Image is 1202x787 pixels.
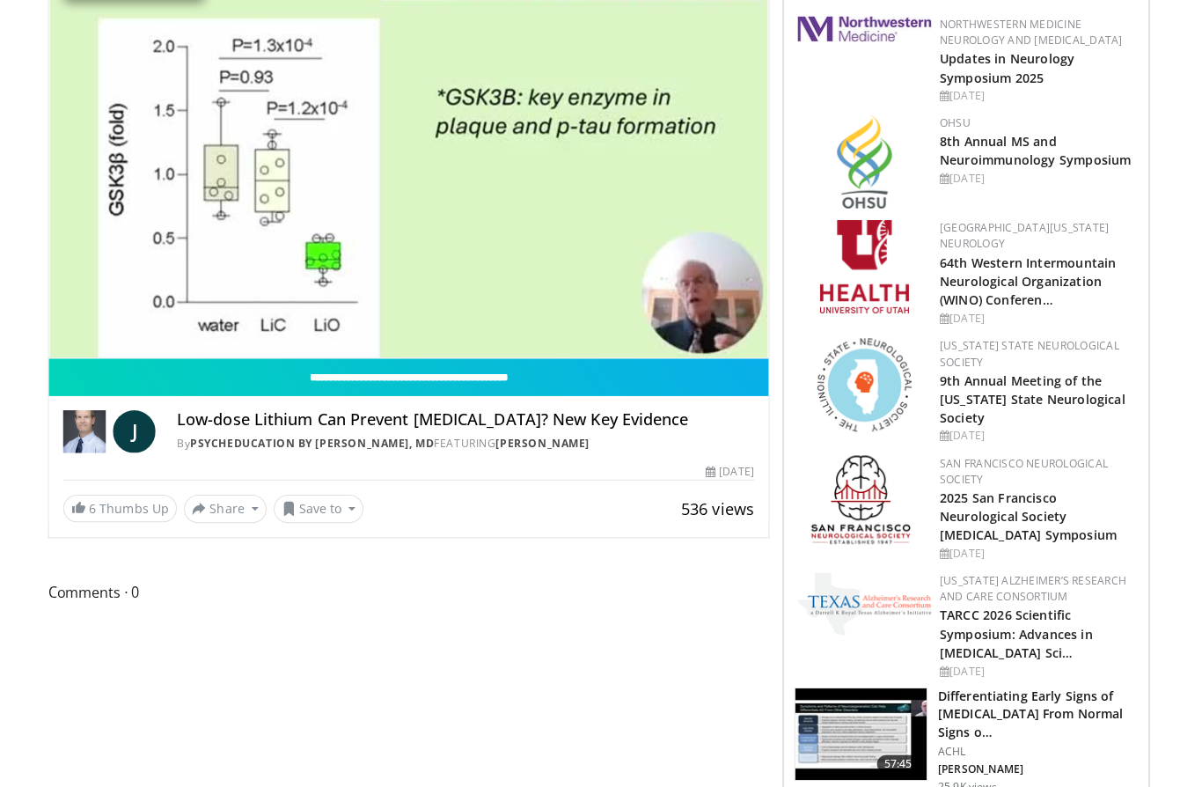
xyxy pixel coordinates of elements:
img: 2a462fb6-9365-492a-ac79-3166a6f924d8.png.150x105_q85_autocrop_double_scale_upscale_version-0.2.jpg [798,24,930,48]
a: Updates in Neurology Symposium 2025 [939,57,1073,92]
a: [US_STATE] State Neurological Society [939,342,1117,373]
a: [GEOGRAPHIC_DATA][US_STATE] Neurology [939,225,1107,256]
p: ACHL [937,745,1135,759]
img: f6362829-b0a3-407d-a044-59546adfd345.png.150x105_q85_autocrop_double_scale_upscale_version-0.2.png [820,225,908,318]
div: By FEATURING [183,439,755,455]
img: c78a2266-bcdd-4805-b1c2-ade407285ecb.png.150x105_q85_autocrop_double_scale_upscale_version-0.2.png [798,575,930,636]
div: [DATE] [939,176,1132,192]
h3: Differentiating Early Signs of [MEDICAL_DATA] From Normal Signs o… [937,688,1135,741]
img: ad8adf1f-d405-434e-aebe-ebf7635c9b5d.png.150x105_q85_autocrop_double_scale_upscale_version-0.2.png [811,459,917,551]
a: 6 Thumbs Up [70,497,183,525]
h4: Low-dose Lithium Can Prevent [MEDICAL_DATA]? New Key Evidence [183,414,755,433]
div: [DATE] [939,94,1132,110]
button: Save to [279,497,369,526]
p: [PERSON_NAME] [937,762,1135,776]
a: 64th Western Intermountain Neurological Organization (WINO) Conferen… [939,259,1114,313]
div: [DATE] [939,665,1132,680]
img: 71a8b48c-8850-4916-bbdd-e2f3ccf11ef9.png.150x105_q85_autocrop_double_scale_upscale_version-0.2.png [817,342,911,435]
div: [DATE] [939,431,1132,447]
img: da959c7f-65a6-4fcf-a939-c8c702e0a770.png.150x105_q85_autocrop_double_scale_upscale_version-0.2.png [837,121,891,214]
button: Share [190,497,272,526]
img: PsychEducation by James Phelps, MD [70,414,113,456]
div: [DATE] [939,548,1132,563]
span: 6 [96,503,103,519]
span: 57:45 [876,755,919,773]
img: 599f3ee4-8b28-44a1-b622-e2e4fac610ae.150x105_q85_crop-smart_upscale.jpg [795,689,926,781]
div: [DATE] [707,467,754,482]
a: Northwestern Medicine Neurology and [MEDICAL_DATA] [939,24,1120,55]
div: [DATE] [939,315,1132,331]
a: [PERSON_NAME] [499,439,592,454]
span: 536 views [683,501,755,522]
a: TARCC 2026 Scientific Symposium: Advances in [MEDICAL_DATA] Sci… [939,608,1090,662]
a: 9th Annual Meeting of the [US_STATE] State Neurological Society [939,376,1123,430]
a: PsychEducation by [PERSON_NAME], MD [196,439,438,454]
a: J [120,414,162,456]
span: Comments 0 [55,583,770,606]
a: San Francisco Neurological Society [939,459,1105,489]
a: OHSU [939,121,970,136]
a: [US_STATE] Alzheimer’s Research and Care Consortium [939,575,1124,606]
a: 2025 San Francisco Neurological Society [MEDICAL_DATA] Symposium [939,492,1114,546]
a: 8th Annual MS and Neuroimmunology Symposium [939,139,1129,174]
